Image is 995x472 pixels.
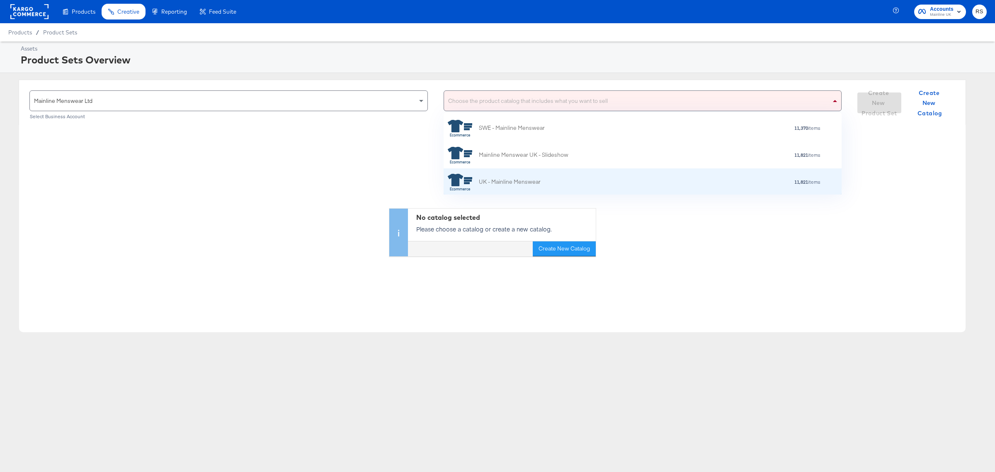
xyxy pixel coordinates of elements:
[976,7,983,17] span: RS
[209,8,236,15] span: Feed Suite
[930,5,954,14] span: Accounts
[908,92,952,113] button: Create New Catalog
[794,125,808,131] strong: 11,370
[479,151,568,159] div: Mainline Menswear UK - Slideshow
[444,112,842,195] div: grid
[794,152,808,158] strong: 11,821
[117,8,139,15] span: Creative
[930,12,954,18] span: Mainline UK
[21,45,985,53] div: Assets
[416,213,592,222] div: No catalog selected
[416,225,592,234] p: Please choose a catalog or create a new catalog.
[21,53,985,67] div: Product Sets Overview
[914,5,966,19] button: AccountsMainline UK
[794,179,808,185] strong: 11,821
[911,88,949,119] span: Create New Catalog
[444,91,842,111] div: Choose the product catalog that includes what you want to sell
[533,242,596,257] button: Create New Catalog
[34,97,92,105] span: Mainline Menswear Ltd
[545,125,821,131] div: items
[479,124,545,132] div: SWE - Mainline Menswear
[972,5,987,19] button: RS
[541,179,821,185] div: items
[8,29,32,36] span: Products
[43,29,77,36] a: Product Sets
[161,8,187,15] span: Reporting
[72,8,95,15] span: Products
[32,29,43,36] span: /
[479,178,541,186] div: UK - Mainline Menswear
[568,152,821,158] div: items
[29,114,428,119] div: Select Business Account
